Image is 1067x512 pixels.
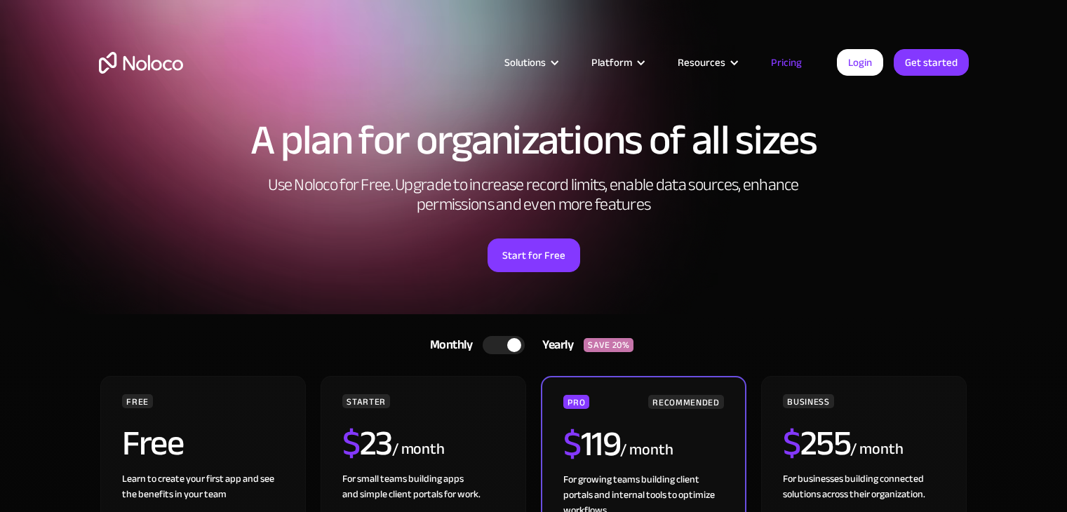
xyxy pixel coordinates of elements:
[620,439,673,462] div: / month
[584,338,633,352] div: SAVE 20%
[591,53,632,72] div: Platform
[563,395,589,409] div: PRO
[342,410,360,476] span: $
[648,395,723,409] div: RECOMMENDED
[850,438,903,461] div: / month
[122,394,153,408] div: FREE
[678,53,725,72] div: Resources
[837,49,883,76] a: Login
[392,438,445,461] div: / month
[894,49,969,76] a: Get started
[99,119,969,161] h1: A plan for organizations of all sizes
[487,53,574,72] div: Solutions
[342,426,392,461] h2: 23
[99,52,183,74] a: home
[488,238,580,272] a: Start for Free
[783,394,833,408] div: BUSINESS
[563,411,581,477] span: $
[563,426,620,462] h2: 119
[504,53,546,72] div: Solutions
[412,335,483,356] div: Monthly
[574,53,660,72] div: Platform
[122,426,183,461] h2: Free
[525,335,584,356] div: Yearly
[253,175,814,215] h2: Use Noloco for Free. Upgrade to increase record limits, enable data sources, enhance permissions ...
[783,426,850,461] h2: 255
[753,53,819,72] a: Pricing
[660,53,753,72] div: Resources
[783,410,800,476] span: $
[342,394,389,408] div: STARTER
